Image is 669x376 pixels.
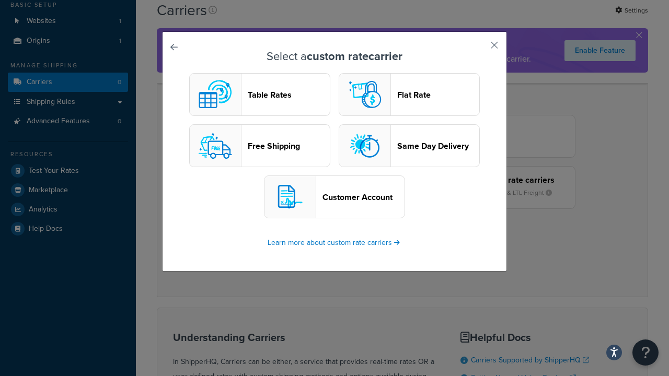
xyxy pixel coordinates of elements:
button: flat logoFlat Rate [339,73,480,116]
header: Table Rates [248,90,330,100]
img: free logo [194,125,236,167]
img: flat logo [344,74,386,115]
h3: Select a [189,50,480,63]
img: custom logo [194,74,236,115]
img: customerAccount logo [269,176,311,218]
img: sameday logo [344,125,386,167]
a: Learn more about custom rate carriers [268,237,401,248]
header: Free Shipping [248,141,330,151]
button: free logoFree Shipping [189,124,330,167]
button: sameday logoSame Day Delivery [339,124,480,167]
header: Flat Rate [397,90,479,100]
strong: custom rate carrier [307,48,402,65]
header: Same Day Delivery [397,141,479,151]
header: Customer Account [322,192,405,202]
button: customerAccount logoCustomer Account [264,175,405,218]
button: custom logoTable Rates [189,73,330,116]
